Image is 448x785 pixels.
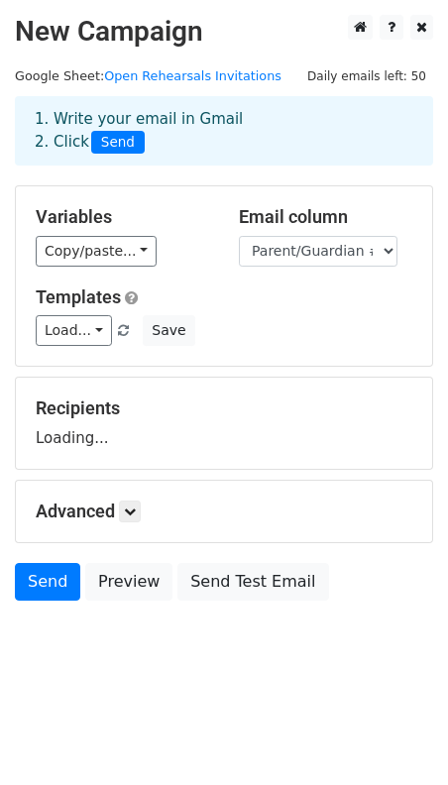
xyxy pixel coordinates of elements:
[36,236,157,267] a: Copy/paste...
[20,108,428,154] div: 1. Write your email in Gmail 2. Click
[104,68,281,83] a: Open Rehearsals Invitations
[143,315,194,346] button: Save
[15,563,80,601] a: Send
[36,397,412,449] div: Loading...
[36,501,412,522] h5: Advanced
[36,286,121,307] a: Templates
[36,206,209,228] h5: Variables
[15,15,433,49] h2: New Campaign
[36,315,112,346] a: Load...
[91,131,145,155] span: Send
[239,206,412,228] h5: Email column
[85,563,172,601] a: Preview
[177,563,328,601] a: Send Test Email
[300,68,433,83] a: Daily emails left: 50
[15,68,281,83] small: Google Sheet:
[300,65,433,87] span: Daily emails left: 50
[36,397,412,419] h5: Recipients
